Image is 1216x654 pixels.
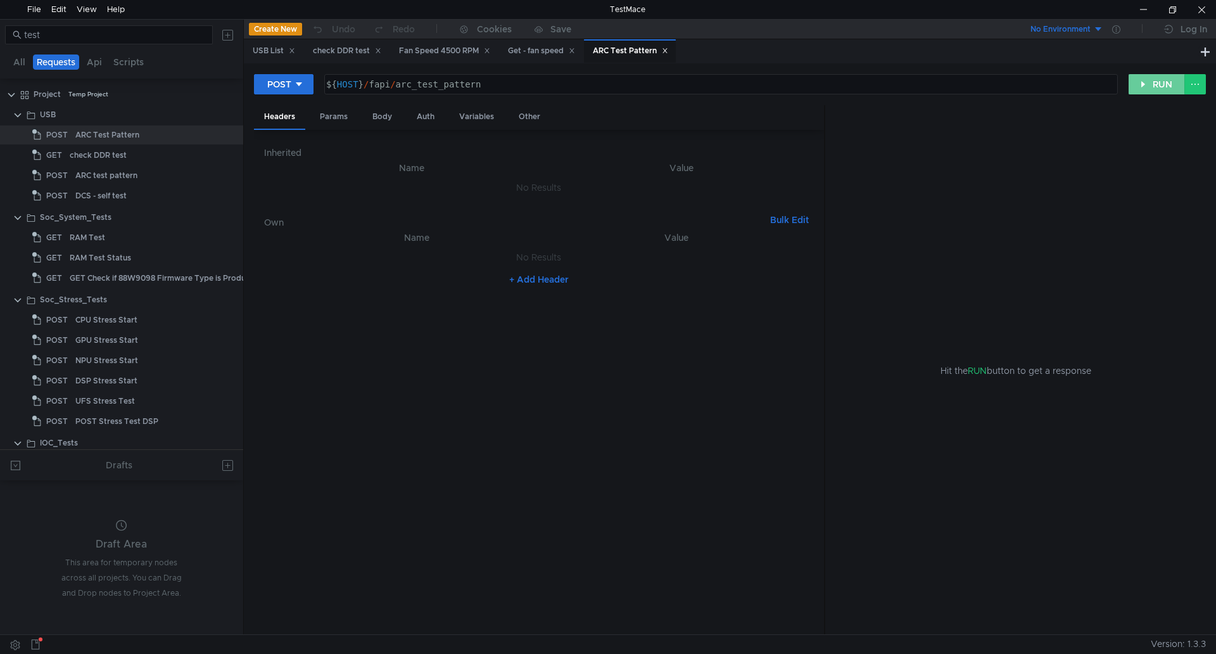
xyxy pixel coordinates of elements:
button: Undo [302,20,364,39]
div: Get - fan speed [508,44,575,58]
div: POST Stress Test DSP [75,412,158,431]
div: Soc_Stress_Tests [40,290,107,309]
th: Name [274,160,549,176]
div: check DDR test [70,146,127,165]
span: POST [46,311,68,330]
div: RAM Test Status [70,248,131,267]
span: POST [46,371,68,390]
button: POST [254,74,313,94]
th: Value [549,160,814,176]
div: Other [509,105,550,129]
div: Fan Speed 4500 RPM [399,44,490,58]
div: Cookies [477,22,512,37]
nz-embed-empty: No Results [516,182,561,193]
span: POST [46,186,68,205]
button: Scripts [110,54,148,70]
span: POST [46,351,68,370]
span: POST [46,331,68,350]
div: Body [362,105,402,129]
div: Headers [254,105,305,130]
div: Params [310,105,358,129]
div: Undo [332,22,355,37]
span: POST [46,412,68,431]
input: Search... [24,28,205,42]
div: Redo [393,22,415,37]
span: POST [46,125,68,144]
button: + Add Header [504,272,574,287]
nz-embed-empty: No Results [516,252,561,263]
span: GET [46,146,62,165]
th: Value [548,230,804,245]
button: Bulk Edit [765,212,814,228]
div: DCS - self test [75,186,127,205]
div: CPU Stress Start [75,311,137,330]
th: Name [284,230,549,245]
button: No Environment [1015,19,1103,39]
div: USB List [253,44,295,58]
div: USB [40,105,56,124]
div: ARC Test Pattern [75,125,139,144]
div: GET Check if 88W9098 Firmware Type is Production [70,269,265,288]
div: Drafts [106,458,132,473]
button: Requests [33,54,79,70]
div: RAM Test [70,228,105,247]
div: NPU Stress Start [75,351,138,370]
button: Redo [364,20,424,39]
div: Soc_System_Tests [40,208,111,227]
span: RUN [968,365,987,376]
span: GET [46,248,62,267]
div: GPU Stress Start [75,331,138,350]
div: POST [267,77,291,91]
button: RUN [1129,74,1185,94]
div: ARC Test Pattern [593,44,668,58]
button: Create New [249,23,302,35]
div: Log In [1181,22,1207,37]
button: Api [83,54,106,70]
div: Auth [407,105,445,129]
div: UFS Stress Test [75,392,135,411]
span: Version: 1.3.3 [1151,635,1206,653]
span: GET [46,269,62,288]
h6: Inherited [264,145,814,160]
div: Save [550,25,571,34]
div: Temp Project [68,85,108,104]
span: POST [46,166,68,185]
div: DSP Stress Start [75,371,137,390]
div: IOC_Tests [40,433,78,452]
span: Hit the button to get a response [940,364,1091,378]
span: POST [46,392,68,411]
div: Variables [449,105,504,129]
div: ARC test pattern [75,166,137,185]
h6: Own [264,215,765,230]
button: All [9,54,29,70]
div: check DDR test [313,44,381,58]
div: Project [34,85,61,104]
span: GET [46,228,62,247]
div: No Environment [1030,23,1091,35]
